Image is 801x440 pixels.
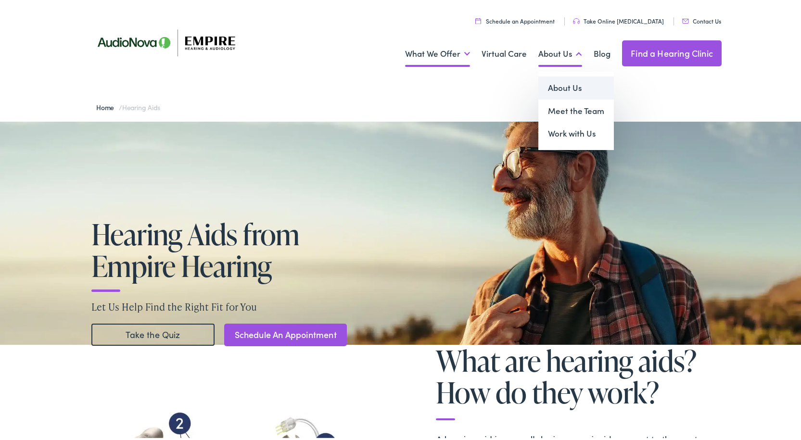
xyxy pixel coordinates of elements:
[91,322,215,344] a: Take the Quiz
[91,216,384,280] h1: Hearing Aids from Empire Hearing
[96,101,119,110] a: Home
[475,16,481,22] img: utility icon
[122,101,160,110] span: Hearing Aids
[538,75,614,98] a: About Us
[96,101,160,110] span: /
[682,15,721,23] a: Contact Us
[682,17,689,22] img: utility icon
[538,120,614,143] a: Work with Us
[224,322,347,344] a: Schedule An Appointment
[622,38,722,64] a: Find a Hearing Clinic
[482,34,527,70] a: Virtual Care
[538,34,582,70] a: About Us
[538,98,614,121] a: Meet the Team
[436,343,722,418] h2: What are hearing aids? How do they work?
[594,34,610,70] a: Blog
[573,16,580,22] img: utility icon
[91,298,717,312] p: Let Us Help Find the Right Fit for You
[405,34,470,70] a: What We Offer
[573,15,664,23] a: Take Online [MEDICAL_DATA]
[475,15,555,23] a: Schedule an Appointment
